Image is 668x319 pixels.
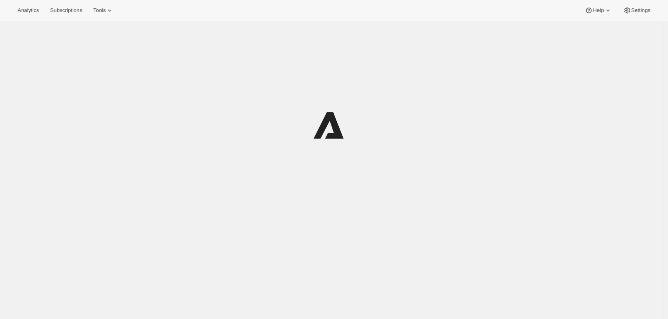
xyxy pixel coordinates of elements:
[593,7,604,14] span: Help
[50,7,82,14] span: Subscriptions
[580,5,616,16] button: Help
[93,7,106,14] span: Tools
[618,5,655,16] button: Settings
[13,5,44,16] button: Analytics
[88,5,118,16] button: Tools
[631,7,650,14] span: Settings
[45,5,87,16] button: Subscriptions
[18,7,39,14] span: Analytics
